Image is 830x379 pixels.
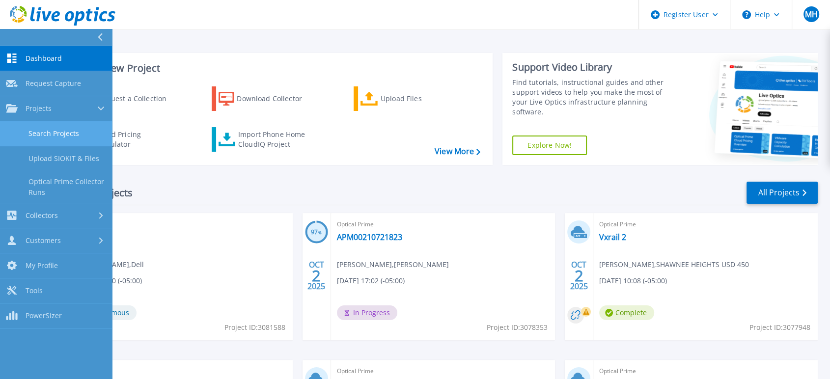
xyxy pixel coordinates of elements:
span: Complete [599,305,654,320]
span: Optical Prime [599,366,812,377]
span: Optical Prime [74,366,287,377]
div: OCT 2025 [307,258,326,294]
span: Optical Prime [337,366,550,377]
span: In Progress [337,305,397,320]
div: Request a Collection [98,89,176,108]
span: Optical Prime [74,219,287,230]
span: Customers [26,236,61,245]
div: OCT 2025 [570,258,588,294]
span: Optical Prime [337,219,550,230]
span: Tools [26,286,43,295]
a: Request a Collection [70,86,179,111]
span: Projects [26,104,52,113]
h3: 97 [305,227,328,238]
span: [PERSON_NAME] , [PERSON_NAME] [337,259,449,270]
a: Cloud Pricing Calculator [70,127,179,152]
span: % [318,230,322,235]
h3: Start a New Project [70,63,480,74]
a: All Projects [747,182,818,204]
span: [DATE] 17:02 (-05:00) [337,275,405,286]
span: PowerSizer [26,311,62,320]
a: Download Collector [212,86,321,111]
div: Import Phone Home CloudIQ Project [238,130,315,149]
span: MH [804,10,817,18]
span: Optical Prime [599,219,812,230]
span: 2 [312,271,321,280]
span: Project ID: 3077948 [749,322,810,333]
div: Cloud Pricing Calculator [96,130,175,149]
span: Project ID: 3081588 [224,322,285,333]
span: [PERSON_NAME] , SHAWNEE HEIGHTS USD 450 [599,259,749,270]
a: View More [435,147,480,156]
span: My Profile [26,261,58,270]
div: Download Collector [237,89,315,108]
div: Find tutorials, instructional guides and other support videos to help you make the most of your L... [512,78,672,117]
div: Upload Files [381,89,459,108]
a: Upload Files [354,86,463,111]
span: Collectors [26,211,58,220]
div: Support Video Library [512,61,672,74]
span: [DATE] 10:08 (-05:00) [599,275,667,286]
a: Vxrail 2 [599,232,626,242]
span: Request Capture [26,79,81,88]
a: APM00210721823 [337,232,402,242]
span: 2 [575,271,583,280]
span: Project ID: 3078353 [487,322,548,333]
span: Dashboard [26,54,62,63]
a: Explore Now! [512,135,587,155]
